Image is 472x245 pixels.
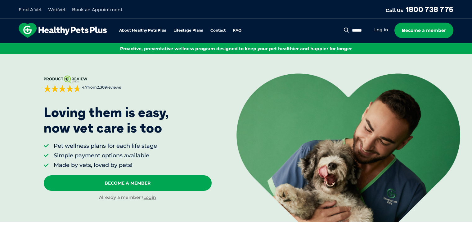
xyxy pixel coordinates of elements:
span: from [81,85,121,90]
span: Proactive, preventative wellness program designed to keep your pet healthier and happier for longer [120,46,352,51]
li: Pet wellness plans for each life stage [54,142,157,150]
a: Become a member [394,23,453,38]
a: About Healthy Pets Plus [119,28,166,33]
a: Book an Appointment [72,7,123,12]
a: Call Us1800 738 775 [385,5,453,14]
span: Call Us [385,7,403,13]
li: Simple payment options available [54,152,157,160]
img: <p>Loving them is easy, <br /> now vet care is too</p> [236,73,460,222]
a: Log in [374,27,388,33]
a: Contact [210,28,226,33]
li: Made by vets, loved by pets! [54,161,157,169]
span: 2,309 reviews [97,85,121,90]
p: Loving them is easy, now vet care is too [44,105,169,136]
strong: 4.7 [82,85,88,90]
a: Login [143,195,156,200]
div: Already a member? [44,195,212,201]
a: WebVet [48,7,66,12]
a: Lifestage Plans [173,28,203,33]
a: FAQ [233,28,241,33]
a: Find A Vet [19,7,42,12]
a: Become A Member [44,175,212,191]
img: hpp-logo [19,23,107,38]
div: 4.7 out of 5 stars [44,85,81,92]
a: 4.7from2,309reviews [44,76,212,92]
button: Search [343,27,350,33]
